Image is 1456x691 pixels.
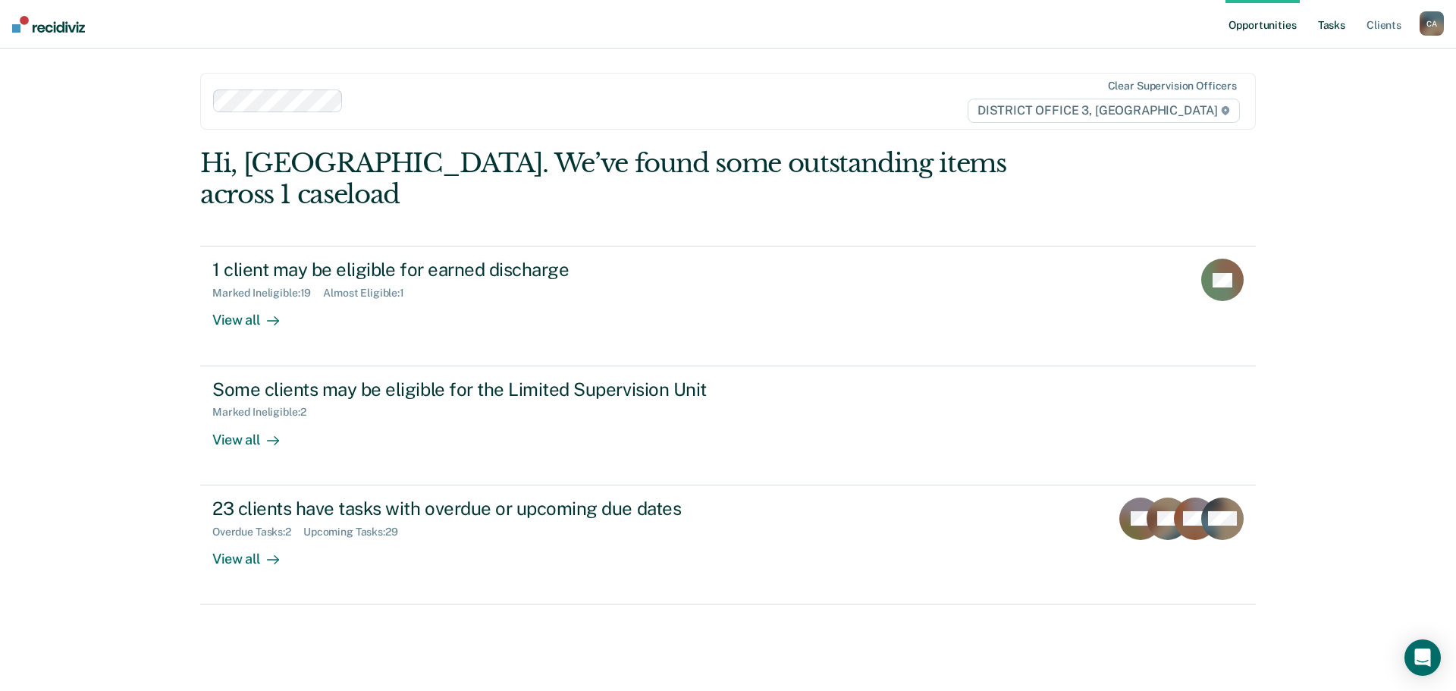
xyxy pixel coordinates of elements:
[200,366,1256,485] a: Some clients may be eligible for the Limited Supervision UnitMarked Ineligible:2View all
[323,287,416,300] div: Almost Eligible : 1
[212,406,318,419] div: Marked Ineligible : 2
[212,300,297,329] div: View all
[212,419,297,448] div: View all
[1108,80,1237,93] div: Clear supervision officers
[212,526,303,539] div: Overdue Tasks : 2
[212,498,745,520] div: 23 clients have tasks with overdue or upcoming due dates
[200,485,1256,605] a: 23 clients have tasks with overdue or upcoming due datesOverdue Tasks:2Upcoming Tasks:29View all
[968,99,1240,123] span: DISTRICT OFFICE 3, [GEOGRAPHIC_DATA]
[212,287,323,300] div: Marked Ineligible : 19
[1420,11,1444,36] div: C A
[200,246,1256,366] a: 1 client may be eligible for earned dischargeMarked Ineligible:19Almost Eligible:1View all
[212,378,745,400] div: Some clients may be eligible for the Limited Supervision Unit
[12,16,85,33] img: Recidiviz
[212,259,745,281] div: 1 client may be eligible for earned discharge
[303,526,410,539] div: Upcoming Tasks : 29
[1420,11,1444,36] button: CA
[212,538,297,567] div: View all
[200,148,1045,210] div: Hi, [GEOGRAPHIC_DATA]. We’ve found some outstanding items across 1 caseload
[1404,639,1441,676] div: Open Intercom Messenger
